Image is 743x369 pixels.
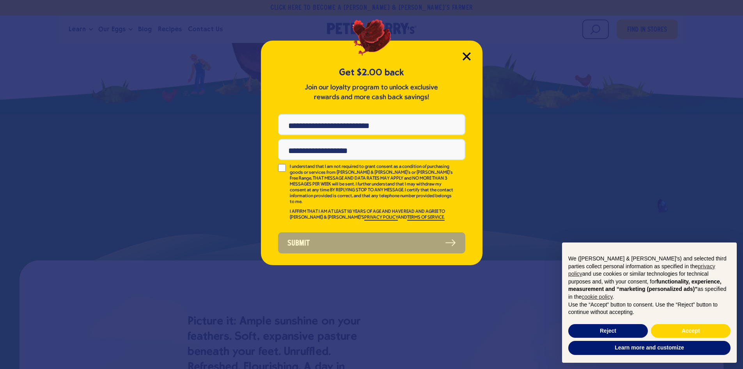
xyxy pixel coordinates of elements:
button: Accept [651,324,731,338]
p: I AFFIRM THAT I AM AT LEAST 18 YEARS OF AGE AND HAVE READ AND AGREE TO [PERSON_NAME] & [PERSON_NA... [290,209,454,221]
p: I understand that I am not required to grant consent as a condition of purchasing goods or servic... [290,164,454,205]
p: We ([PERSON_NAME] & [PERSON_NAME]'s) and selected third parties collect personal information as s... [568,255,731,301]
button: Submit [278,232,465,253]
p: Join our loyalty program to unlock exclusive rewards and more cash back savings! [303,83,440,102]
input: I understand that I am not required to grant consent as a condition of purchasing goods or servic... [278,164,286,172]
h5: Get $2.00 back [278,66,465,79]
button: Reject [568,324,648,338]
button: Close Modal [463,52,471,61]
p: Use the “Accept” button to consent. Use the “Reject” button to continue without accepting. [568,301,731,316]
a: cookie policy [582,294,612,300]
a: TERMS OF SERVICE. [407,215,445,221]
button: Learn more and customize [568,341,731,355]
a: PRIVACY POLICY [364,215,398,221]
